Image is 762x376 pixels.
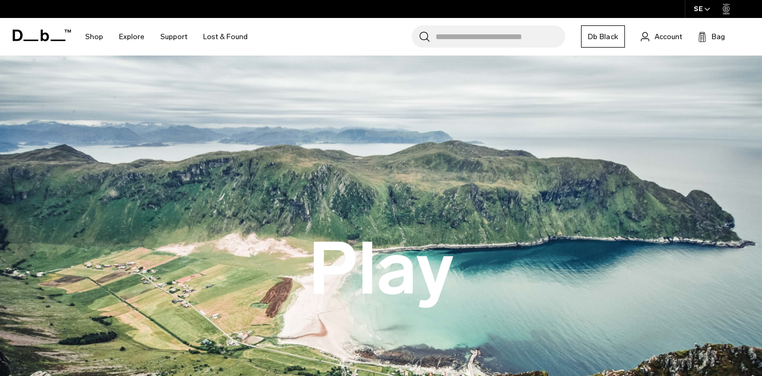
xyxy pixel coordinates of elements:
[309,229,454,309] button: Play
[119,18,144,56] a: Explore
[77,18,256,56] nav: Main Navigation
[160,18,187,56] a: Support
[641,30,682,43] a: Account
[655,31,682,42] span: Account
[698,30,725,43] button: Bag
[712,31,725,42] span: Bag
[85,18,103,56] a: Shop
[581,25,625,48] a: Db Black
[203,18,248,56] a: Lost & Found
